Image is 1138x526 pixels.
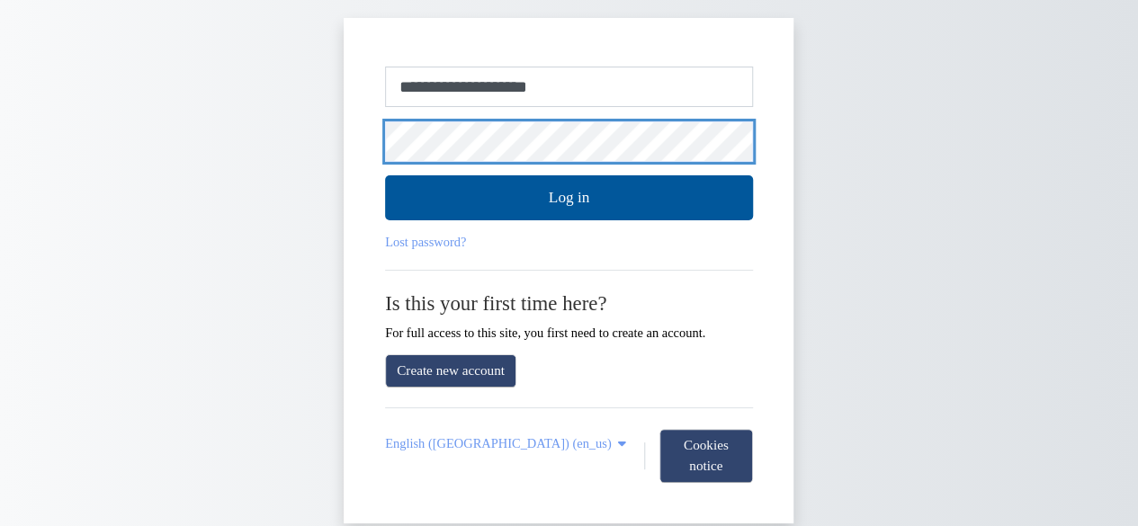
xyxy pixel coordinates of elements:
[385,291,753,340] div: For full access to this site, you first need to create an account.
[385,291,753,316] h2: Is this your first time here?
[385,354,516,388] a: Create new account
[385,235,466,249] a: Lost password?
[385,436,631,451] a: English (United States) ‎(en_us)‎
[659,429,753,483] button: Cookies notice
[385,175,753,220] button: Log in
